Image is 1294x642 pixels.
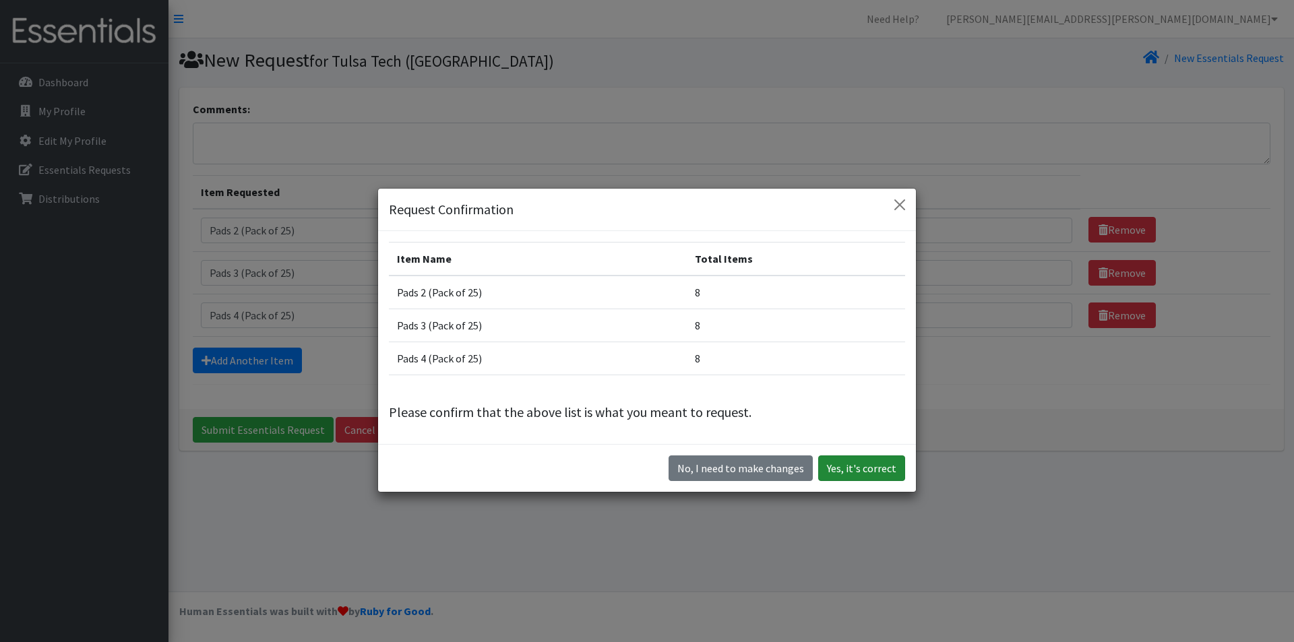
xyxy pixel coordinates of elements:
[389,342,687,375] td: Pads 4 (Pack of 25)
[389,309,687,342] td: Pads 3 (Pack of 25)
[889,194,911,216] button: Close
[687,276,905,309] td: 8
[389,276,687,309] td: Pads 2 (Pack of 25)
[818,455,905,481] button: Yes, it's correct
[389,402,905,422] p: Please confirm that the above list is what you meant to request.
[687,342,905,375] td: 8
[687,242,905,276] th: Total Items
[389,199,514,220] h5: Request Confirmation
[687,309,905,342] td: 8
[389,242,687,276] th: Item Name
[669,455,813,481] button: No I need to make changes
